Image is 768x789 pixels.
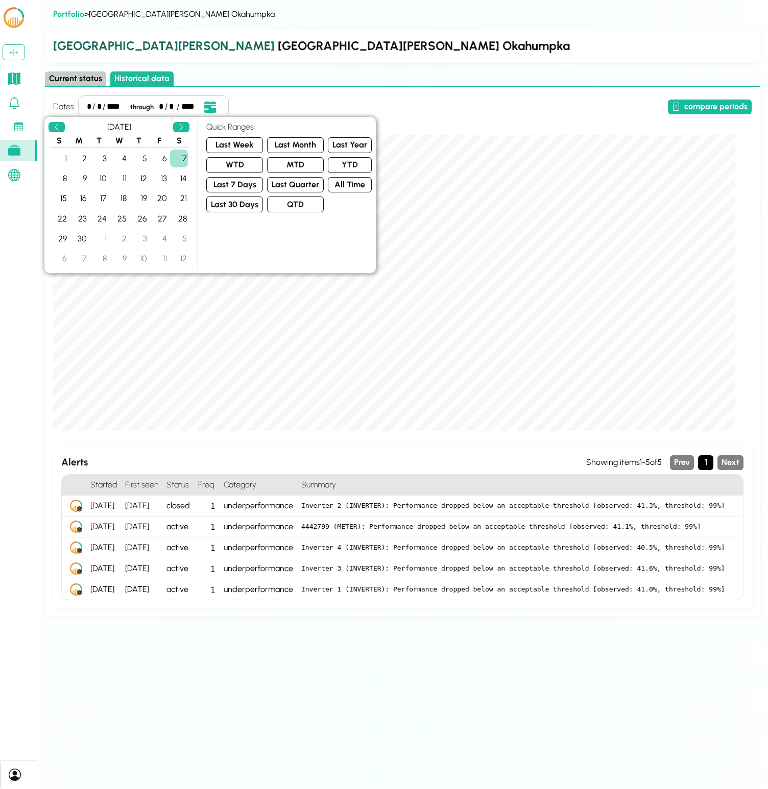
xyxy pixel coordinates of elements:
[170,250,188,267] div: Saturday, July 12, 2025
[220,537,297,558] div: underperformance
[110,71,174,86] button: Historical data
[162,516,194,537] div: active
[170,189,188,207] div: Saturday, June 21, 2025
[220,516,297,537] div: underperformance
[86,516,121,537] div: [DATE]
[301,543,735,553] pre: Inverter 4 (INVERTER): Performance dropped below an acceptable threshold [observed: 40.5%, thresh...
[297,475,743,496] h4: Summary
[717,455,743,470] button: Next
[97,101,102,113] div: day,
[130,169,148,187] div: Thursday, June 12, 2025
[206,177,263,193] button: Last 7 Days
[220,475,297,496] h4: Category
[110,230,128,248] div: Wednesday, July 2, 2025
[220,579,297,600] div: underperformance
[267,177,324,193] button: Last Quarter
[89,134,108,148] th: T
[267,137,324,153] button: Last Month
[301,584,735,595] pre: Inverter 1 (INVERTER): Performance dropped below an acceptable threshold [observed: 41.0%, thresh...
[70,500,82,512] img: LCOEAgent
[150,230,168,248] div: Friday, July 4, 2025
[70,521,82,533] img: LCOEAgent
[220,558,297,579] div: underperformance
[267,196,324,212] button: QTD
[150,189,168,207] div: Friday, June 20, 2025
[194,475,220,496] h4: Freq.
[90,169,108,187] div: Tuesday, June 10, 2025
[50,189,68,207] div: Sunday, June 15, 2025
[177,101,180,113] div: /
[169,101,176,113] div: day,
[668,100,752,114] button: compare periods
[49,121,189,269] div: Event Date, June 2025
[165,101,168,113] div: /
[70,189,88,207] div: Monday, June 16, 2025
[194,558,220,579] div: 1
[110,169,128,187] div: Wednesday, June 11, 2025
[50,150,68,167] div: Sunday, June 1, 2025
[50,134,68,148] th: S
[53,8,752,20] div: > [GEOGRAPHIC_DATA][PERSON_NAME] Okahumpka
[126,102,158,112] div: through
[50,250,68,267] div: Sunday, July 6, 2025
[150,150,168,167] div: Friday, June 6, 2025
[121,496,162,516] div: [DATE]
[87,101,91,113] div: month,
[150,169,168,187] div: Friday, June 13, 2025
[90,230,108,248] div: Tuesday, July 1, 2025
[206,157,263,173] button: WTD
[206,121,372,133] h4: Quick Ranges
[121,558,162,579] div: [DATE]
[698,455,713,470] button: Page 1
[130,210,148,228] div: Thursday, June 26, 2025
[53,37,752,55] h2: [GEOGRAPHIC_DATA][PERSON_NAME] Okahumpka
[130,189,148,207] div: Thursday, June 19, 2025
[121,537,162,558] div: [DATE]
[86,558,121,579] div: [DATE]
[50,169,68,187] div: Sunday, June 8, 2025
[194,579,220,600] div: 1
[194,496,220,516] div: 1
[170,150,188,167] div: Saturday, June 7, 2025
[90,189,108,207] div: Tuesday, June 17, 2025
[170,169,188,187] div: Saturday, June 14, 2025
[70,150,88,167] div: Monday, June 2, 2025
[206,196,263,212] button: Last 30 Days
[110,250,128,267] div: Wednesday, July 9, 2025
[50,230,68,248] div: Sunday, June 29, 2025
[194,537,220,558] div: 1
[170,230,188,248] div: Saturday, July 5, 2025
[170,210,188,228] div: Saturday, June 28, 2025
[45,71,106,86] button: Current status
[170,134,188,148] th: S
[301,563,735,574] pre: Inverter 3 (INVERTER): Performance dropped below an acceptable threshold [observed: 41.6%, thresh...
[45,71,760,87] div: Select page state
[162,579,194,600] div: active
[181,101,199,113] div: year,
[70,250,88,267] div: Monday, July 7, 2025
[121,579,162,600] div: [DATE]
[301,501,735,511] pre: Inverter 2 (INVERTER): Performance dropped below an acceptable threshold [observed: 41.3%, thresh...
[70,541,82,554] img: LCOEAgent
[159,101,163,113] div: month,
[53,9,84,19] a: Portfolio
[200,100,220,114] button: Open date picker
[328,177,372,193] button: All Time
[121,475,162,496] h4: First seen
[86,496,121,516] div: [DATE]
[130,150,148,167] div: Thursday, June 5, 2025
[206,137,263,153] button: Last Week
[90,150,108,167] div: Tuesday, June 3, 2025
[110,134,129,148] th: W
[162,496,194,516] div: closed
[162,558,194,579] div: active
[121,516,162,537] div: [DATE]
[86,475,121,496] h4: Started
[162,537,194,558] div: active
[53,38,275,53] span: [GEOGRAPHIC_DATA][PERSON_NAME]
[150,134,169,148] th: F
[70,583,82,596] img: LCOEAgent
[70,562,82,575] img: LCOEAgent
[70,169,88,187] div: Monday, June 9, 2025
[194,516,220,537] div: 1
